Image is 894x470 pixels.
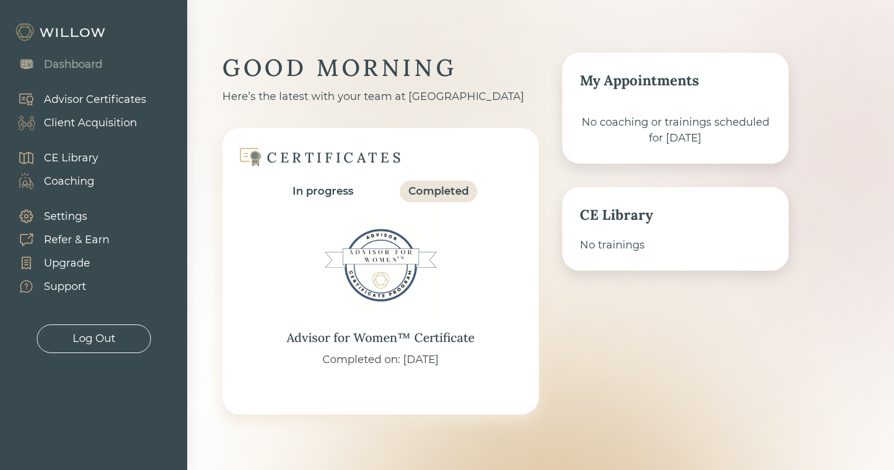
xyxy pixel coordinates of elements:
div: Dashboard [44,57,102,72]
div: CERTIFICATES [267,148,404,167]
div: Advisor for Women™ Certificate [287,329,474,347]
a: Upgrade [6,251,109,275]
div: Support [44,279,86,295]
div: Here’s the latest with your team at [GEOGRAPHIC_DATA] [222,89,539,105]
div: Client Acquisition [44,115,137,131]
img: Willow [15,23,108,42]
div: Settings [44,209,87,224]
a: Coaching [6,170,98,193]
div: Completed on: [DATE] [322,352,439,368]
div: No coaching or trainings scheduled for [DATE] [580,115,771,146]
div: Completed [408,184,469,199]
div: Advisor Certificates [44,92,146,108]
a: Dashboard [6,53,102,76]
div: Log Out [73,331,115,347]
div: My Appointments [580,70,771,91]
a: Client Acquisition [6,111,146,134]
img: Advisor for Women™ Certificate Badge [322,207,439,324]
div: Coaching [44,174,94,189]
div: No trainings [580,237,771,253]
a: Settings [6,205,109,228]
a: Refer & Earn [6,228,109,251]
div: GOOD MORNING [222,53,539,83]
a: Advisor Certificates [6,88,146,111]
div: Upgrade [44,255,90,271]
div: CE Library [580,205,771,226]
div: CE Library [44,150,98,166]
div: Refer & Earn [44,232,109,248]
div: In progress [293,184,353,199]
a: CE Library [6,146,98,170]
